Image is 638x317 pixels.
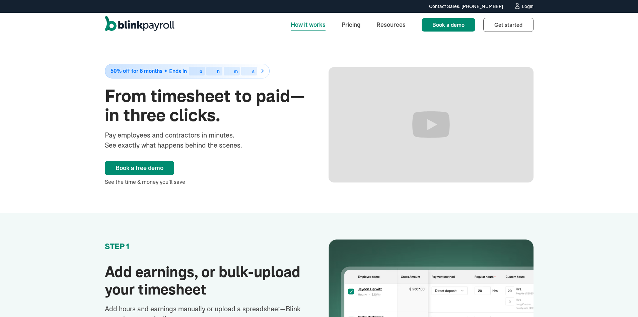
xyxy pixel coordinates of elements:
div: See the time & money you’ll save [105,178,310,186]
div: Pay employees and contractors in minutes. See exactly what happens behind the scenes. [105,130,255,150]
div: h [217,69,220,74]
a: 50% off for 6 monthsEnds indhms [105,64,310,78]
a: Get started [483,18,534,32]
div: STEP 1 [105,241,310,253]
a: How it works [285,17,331,32]
a: Pricing [336,17,366,32]
a: home [105,16,174,34]
div: m [234,69,238,74]
a: Resources [371,17,411,32]
div: Contact Sales: [PHONE_NUMBER] [429,3,503,10]
div: s [252,69,255,74]
span: Ends in [169,68,187,74]
div: Login [522,4,534,9]
div: d [200,69,202,74]
span: 50% off for 6 months [111,68,162,74]
h1: From timesheet to paid—in three clicks. [105,87,310,125]
a: Book a demo [422,18,475,32]
a: Book a free demo [105,161,174,175]
iframe: It's EASY to get started with BlinkParyoll Today! [329,67,534,182]
h2: Add earnings, or bulk-upload your timesheet [105,263,310,299]
a: Login [514,3,534,10]
span: Book a demo [432,21,465,28]
span: Get started [494,21,522,28]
